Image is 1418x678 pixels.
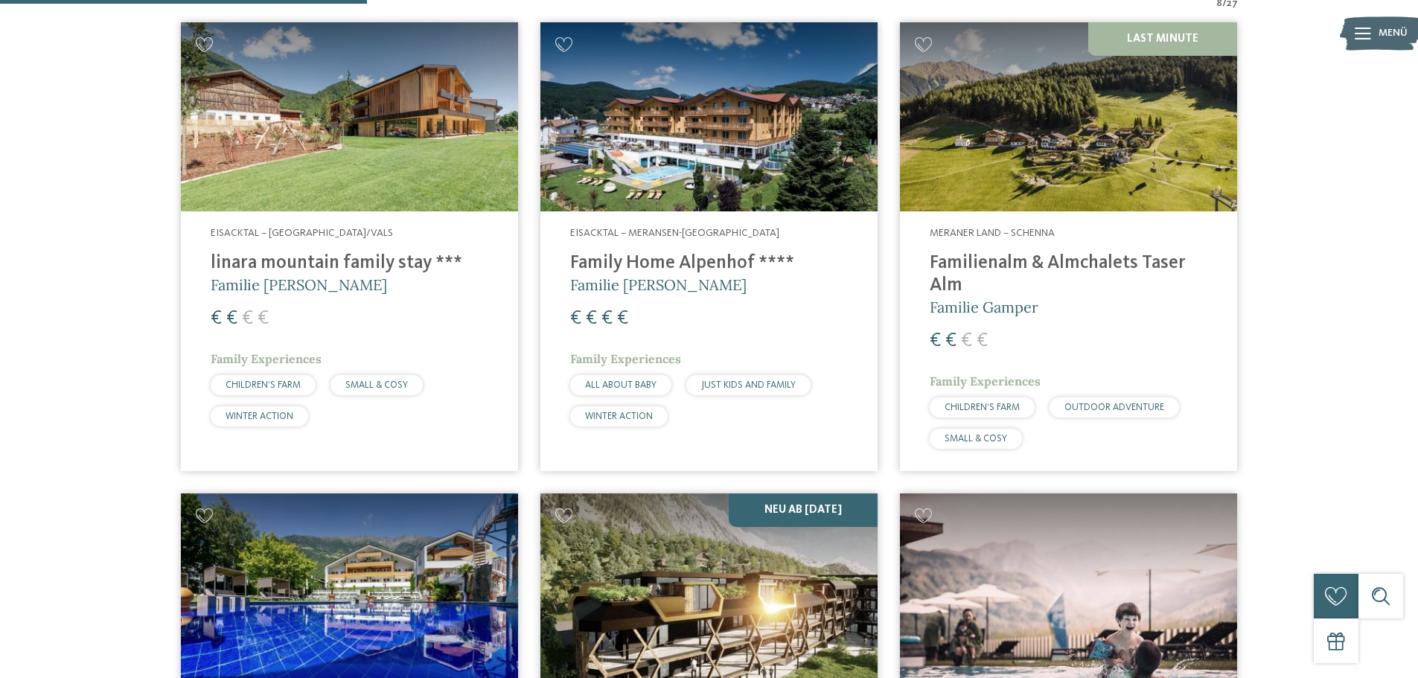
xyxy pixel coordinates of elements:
[226,412,293,421] span: WINTER ACTION
[181,22,518,212] img: Familienhotels gesucht? Hier findet ihr die besten!
[181,22,518,471] a: Familienhotels gesucht? Hier findet ihr die besten! Eisacktal – [GEOGRAPHIC_DATA]/Vals linara mou...
[961,331,972,351] span: €
[900,22,1237,471] a: Familienhotels gesucht? Hier findet ihr die besten! Last Minute Meraner Land – Schenna Familienal...
[570,309,581,328] span: €
[345,380,408,390] span: SMALL & COSY
[930,252,1207,297] h4: Familienalm & Almchalets Taser Alm
[211,309,222,328] span: €
[211,228,393,238] span: Eisacktal – [GEOGRAPHIC_DATA]/Vals
[242,309,253,328] span: €
[211,275,387,294] span: Familie [PERSON_NAME]
[586,309,597,328] span: €
[211,252,488,275] h4: linara mountain family stay ***
[226,309,237,328] span: €
[945,434,1007,444] span: SMALL & COSY
[701,380,796,390] span: JUST KIDS AND FAMILY
[258,309,269,328] span: €
[930,331,941,351] span: €
[977,331,988,351] span: €
[1064,403,1164,412] span: OUTDOOR ADVENTURE
[945,403,1020,412] span: CHILDREN’S FARM
[570,275,747,294] span: Familie [PERSON_NAME]
[211,351,322,366] span: Family Experiences
[540,22,878,212] img: Family Home Alpenhof ****
[601,309,613,328] span: €
[945,331,956,351] span: €
[617,309,628,328] span: €
[585,380,657,390] span: ALL ABOUT BABY
[900,22,1237,212] img: Familienhotels gesucht? Hier findet ihr die besten!
[585,412,653,421] span: WINTER ACTION
[930,298,1038,316] span: Familie Gamper
[226,380,301,390] span: CHILDREN’S FARM
[930,374,1041,388] span: Family Experiences
[540,22,878,471] a: Familienhotels gesucht? Hier findet ihr die besten! Eisacktal – Meransen-[GEOGRAPHIC_DATA] Family...
[930,228,1055,238] span: Meraner Land – Schenna
[570,228,779,238] span: Eisacktal – Meransen-[GEOGRAPHIC_DATA]
[570,351,681,366] span: Family Experiences
[570,252,848,275] h4: Family Home Alpenhof ****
